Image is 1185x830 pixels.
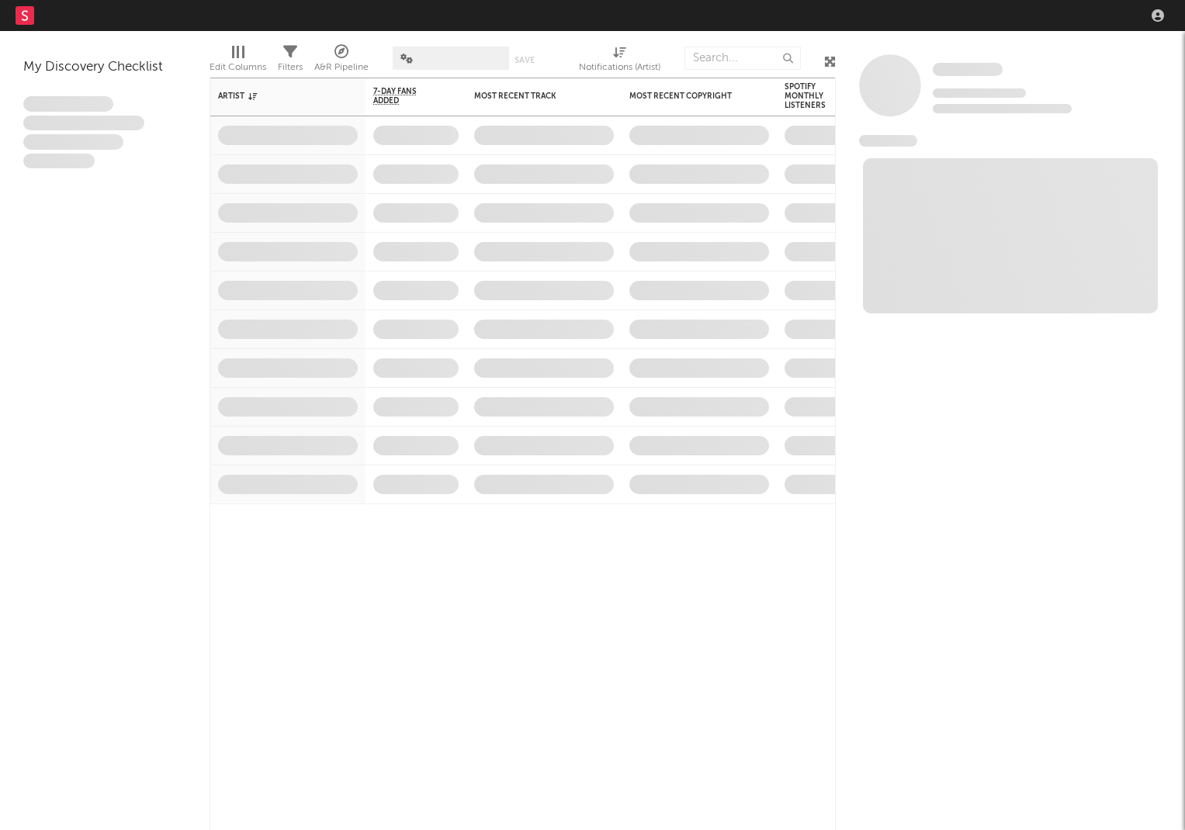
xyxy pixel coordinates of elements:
button: Save [515,56,535,64]
div: A&R Pipeline [314,39,369,84]
span: Praesent ac interdum [23,134,123,150]
div: Filters [278,58,303,77]
div: Most Recent Track [474,92,591,101]
span: 7-Day Fans Added [373,87,435,105]
span: Integer aliquet in purus et [23,116,144,131]
div: A&R Pipeline [314,58,369,77]
span: Tracking Since: [DATE] [933,88,1026,98]
a: Some Artist [933,62,1003,78]
div: Notifications (Artist) [579,39,660,84]
div: Filters [278,39,303,84]
span: 0 fans last week [933,104,1072,113]
span: Lorem ipsum dolor [23,96,113,112]
div: Artist [218,92,334,101]
span: Aliquam viverra [23,154,95,169]
div: Notifications (Artist) [579,58,660,77]
span: News Feed [859,135,917,147]
span: Some Artist [933,63,1003,76]
div: Edit Columns [210,39,266,84]
div: Spotify Monthly Listeners [785,82,839,110]
div: My Discovery Checklist [23,58,186,77]
div: Most Recent Copyright [629,92,746,101]
div: Edit Columns [210,58,266,77]
input: Search... [684,47,801,70]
